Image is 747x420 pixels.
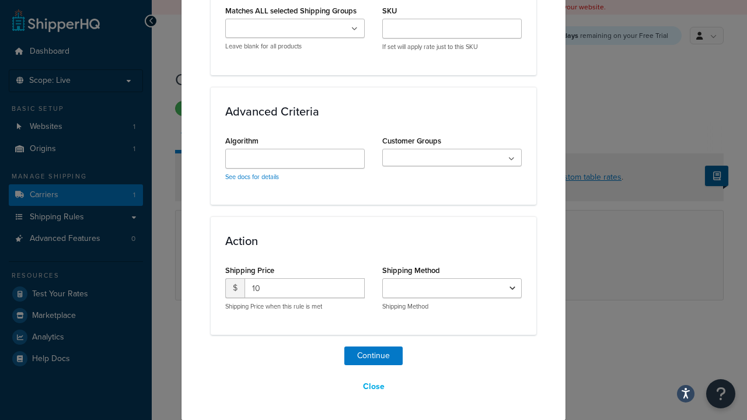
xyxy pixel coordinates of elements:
h3: Action [225,235,522,247]
span: $ [225,278,245,298]
h3: Advanced Criteria [225,105,522,118]
label: Shipping Price [225,266,274,275]
p: Leave blank for all products [225,42,365,51]
p: Shipping Price when this rule is met [225,302,365,311]
label: Shipping Method [382,266,440,275]
button: Continue [344,346,403,365]
label: Algorithm [225,136,259,145]
p: Shipping Method [382,302,522,311]
button: Close [355,377,392,397]
label: SKU [382,6,397,15]
label: Matches ALL selected Shipping Groups [225,6,357,15]
label: Customer Groups [382,136,441,145]
a: See docs for details [225,172,279,181]
p: If set will apply rate just to this SKU [382,43,522,51]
